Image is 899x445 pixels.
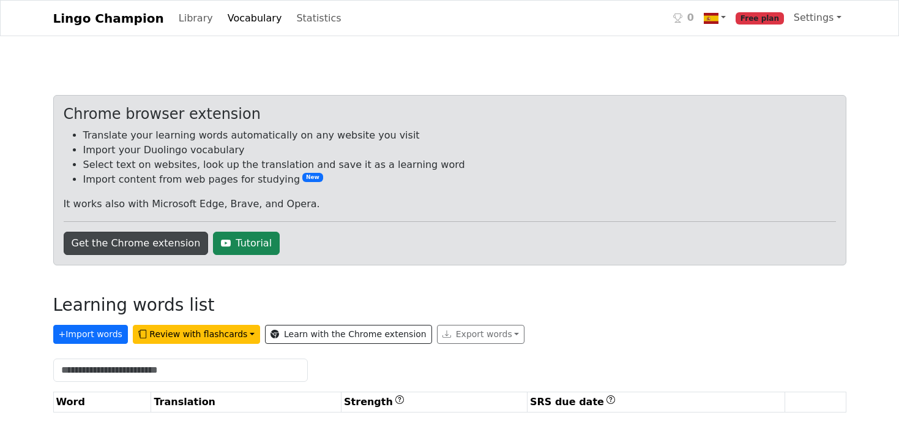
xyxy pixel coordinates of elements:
th: SRS due date [527,392,785,413]
a: Get the Chrome extension [64,232,209,255]
th: Strength [341,392,528,413]
li: Import your Duolingo vocabulary [83,143,836,158]
th: Word [53,392,151,413]
h3: Learning words list [53,295,215,316]
a: Vocabulary [223,6,287,31]
p: It works also with Microsoft Edge, Brave, and Opera. [64,197,836,211]
a: Lingo Champion [53,6,164,31]
a: 0 [668,6,699,31]
span: New [302,173,323,182]
a: Tutorial [213,232,280,255]
span: 0 [687,10,694,25]
div: Chrome browser extension [64,105,836,123]
img: es.svg [704,11,718,26]
a: Statistics [291,6,346,31]
li: Select text on websites, look up the translation and save it as a learning word [83,158,836,172]
a: Settings [789,6,846,30]
a: +Import words [53,325,133,337]
button: Review with flashcards [133,325,260,344]
li: Import content from web pages for studying [83,172,836,187]
span: Free plan [736,12,784,25]
th: Translation [151,392,341,413]
a: Free plan [731,6,789,31]
button: +Import words [53,325,128,344]
a: Library [174,6,218,31]
li: Translate your learning words automatically on any website you visit [83,128,836,143]
a: Learn with the Chrome extension [265,325,432,344]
